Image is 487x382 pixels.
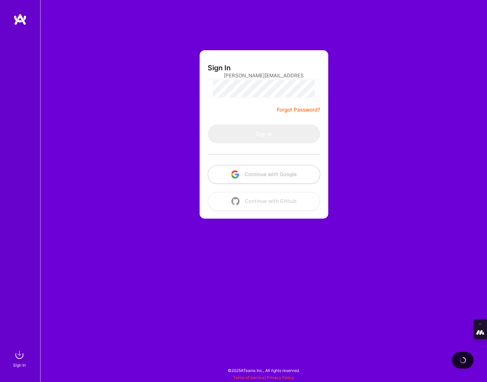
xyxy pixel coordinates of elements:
[208,192,320,211] button: Continue with Github
[14,348,26,369] a: sign inSign In
[277,106,320,114] a: Forgot Password?
[208,125,320,143] button: Sign In
[231,170,239,178] img: icon
[208,165,320,184] button: Continue with Google
[458,356,468,365] img: loading
[233,375,265,380] a: Terms of Service
[13,362,26,369] div: Sign In
[13,13,27,25] img: logo
[13,348,26,362] img: sign in
[40,362,487,379] div: © 2025 ATeams Inc., All rights reserved.
[231,197,239,205] img: icon
[208,64,231,72] h3: Sign In
[224,67,304,84] input: Email...
[233,375,294,380] span: |
[267,375,294,380] a: Privacy Policy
